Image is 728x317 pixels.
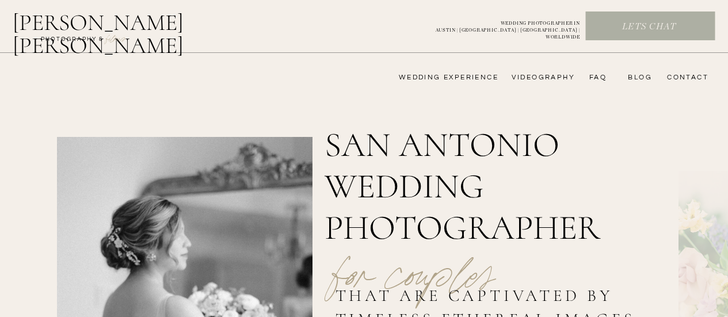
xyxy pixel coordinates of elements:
[624,73,652,82] a: bLog
[508,73,575,82] a: videography
[417,20,580,33] p: WEDDING PHOTOGRAPHER IN AUSTIN | [GEOGRAPHIC_DATA] | [GEOGRAPHIC_DATA] | WORLDWIDE
[417,20,580,33] a: WEDDING PHOTOGRAPHER INAUSTIN | [GEOGRAPHIC_DATA] | [GEOGRAPHIC_DATA] | WORLDWIDE
[13,11,243,39] a: [PERSON_NAME] [PERSON_NAME]
[94,31,137,45] a: FILMs
[586,21,712,33] a: Lets chat
[584,73,607,82] a: FAQ
[383,73,498,82] a: wedding experience
[664,73,708,82] a: CONTACT
[35,35,110,49] a: photography &
[304,218,523,292] p: for couples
